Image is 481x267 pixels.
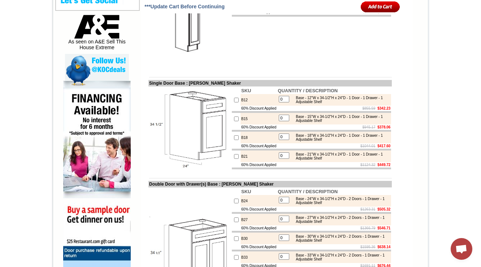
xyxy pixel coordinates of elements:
[1,2,7,8] img: pdf.png
[240,94,277,106] td: B12
[240,132,277,143] td: B18
[377,207,390,211] b: $505.32
[292,216,389,224] div: Base - 27"W x 34-1/2"H x 24"D - 2 Doors - 1 Drawer - 1 Adjustable Shelf
[360,144,376,148] s: $1044.01
[240,151,277,162] td: B21
[240,124,277,130] td: 60% Discount Applied
[278,189,338,194] b: QUANTITY / DESCRIPTION
[149,88,230,169] img: Single Door Base
[148,80,392,86] td: Single Door Base : [PERSON_NAME] Shaker
[363,125,376,129] s: $945.17
[64,20,65,21] img: spacer.gif
[107,20,108,21] img: spacer.gif
[241,88,251,93] b: SKU
[22,20,23,21] img: spacer.gif
[292,133,389,141] div: Base - 18"W x 34-1/2"H x 24"D - 1 Door - 1 Drawer - 1 Adjustable Shelf
[360,163,376,167] s: $1124.32
[278,88,338,93] b: QUANTITY / DESCRIPTION
[377,226,390,230] b: $546.71
[148,181,392,187] td: Double Door with Drawer(s) Base : [PERSON_NAME] Shaker
[240,195,277,207] td: B24
[292,115,389,123] div: Base - 15"W x 34-1/2"H x 24"D - 1 Door - 1 Drawer - 1 Adjustable Shelf
[23,33,42,40] td: Alabaster Shaker
[360,226,376,230] s: $1366.79
[42,20,43,21] img: spacer.gif
[8,3,58,7] b: Price Sheet View in PDF Format
[360,245,376,249] s: $1595.36
[292,152,389,160] div: Base - 21"W x 34-1/2"H x 24"D - 1 Door - 1 Drawer - 1 Adjustable Shelf
[292,96,389,104] div: Base - 12"W x 34-1/2"H x 24"D - 1 Door - 1 Drawer - 1 Adjustable Shelf
[240,251,277,263] td: B33
[451,238,472,260] div: Open chat
[240,214,277,225] td: B27
[377,144,390,148] b: $417.60
[87,20,88,21] img: spacer.gif
[127,33,146,40] td: Bellmonte Maple
[65,15,129,54] div: As seen on A&E Sell This House Extreme
[292,234,389,242] div: Base - 30"W x 34-1/2"H x 24"D - 2 Doors - 1 Drawer - 1 Adjustable Shelf
[144,4,225,9] span: ***Update Cart Before Continuing
[240,225,277,231] td: 60% Discount Applied
[377,245,390,249] b: $638.14
[363,106,376,110] s: $855.59
[240,244,277,250] td: 60% Discount Applied
[240,113,277,124] td: B15
[88,33,107,40] td: Baycreek Gray
[292,253,389,261] div: Base - 33"W x 34-1/2"H x 24"D - 2 Doors - 1 Drawer - 1 Adjustable Shelf
[240,207,277,212] td: 60% Discount Applied
[377,106,390,110] b: $342.23
[108,33,126,41] td: Beachwood Oak Shaker
[126,20,127,21] img: spacer.gif
[240,143,277,149] td: 60% Discount Applied
[361,1,400,13] input: Add to Cart
[292,197,389,205] div: Base - 24"W x 34-1/2"H x 24"D - 2 Doors - 1 Drawer - 1 Adjustable Shelf
[377,163,390,167] b: $449.72
[43,33,65,41] td: [PERSON_NAME] Yellow Walnut
[377,125,390,129] b: $378.06
[240,162,277,168] td: 60% Discount Applied
[65,33,87,41] td: [PERSON_NAME] White Shaker
[241,189,251,194] b: SKU
[360,207,376,211] s: $1263.31
[240,233,277,244] td: B30
[8,1,58,7] a: Price Sheet View in PDF Format
[240,106,277,111] td: 60% Discount Applied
